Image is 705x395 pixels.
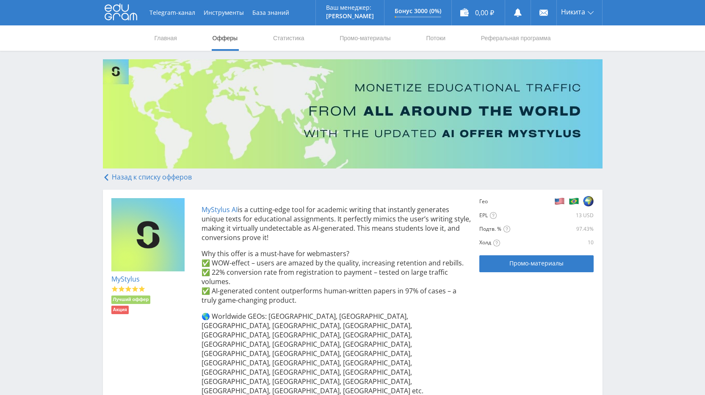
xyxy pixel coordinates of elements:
a: Офферы [212,25,239,51]
img: 8ccb95d6cbc0ca5a259a7000f084d08e.png [583,196,594,207]
a: MyStylus AI [202,205,238,214]
a: Промо-материалы [339,25,391,51]
p: Why this offer is a must-have for webmasters? ✅ WOW-effect – users are amazed by the quality, inc... [202,249,471,305]
p: Бонус 3000 (0%) [395,8,441,14]
div: 10 [557,239,594,246]
a: Реферальная программа [480,25,552,51]
p: is a cutting-edge tool for academic writing that instantly generates unique texts for educational... [202,205,471,242]
img: e836bfbd110e4da5150580c9a99ecb16.png [111,198,185,272]
img: b2e5cb7c326a8f2fba0c03a72091f869.png [554,196,565,207]
div: 97.43% [557,226,594,232]
div: 13 USD [508,212,594,219]
div: Подтв. % [479,226,555,233]
div: Холд [479,239,555,246]
img: f6d4d8a03f8825964ffc357a2a065abb.png [569,196,579,207]
a: Потоки [425,25,446,51]
li: Акция [111,306,129,314]
span: Промо-материалы [509,260,564,267]
a: Промо-материалы [479,255,594,272]
img: Banner [103,59,603,168]
span: Никита [561,8,585,15]
p: [PERSON_NAME] [326,13,374,19]
a: Назад к списку офферов [103,172,192,182]
li: Лучший оффер [111,296,151,304]
div: EPL [479,212,506,219]
a: Статистика [272,25,305,51]
a: MyStylus [111,274,140,284]
div: Гео [479,198,506,205]
a: Главная [154,25,178,51]
p: Ваш менеджер: [326,4,374,11]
